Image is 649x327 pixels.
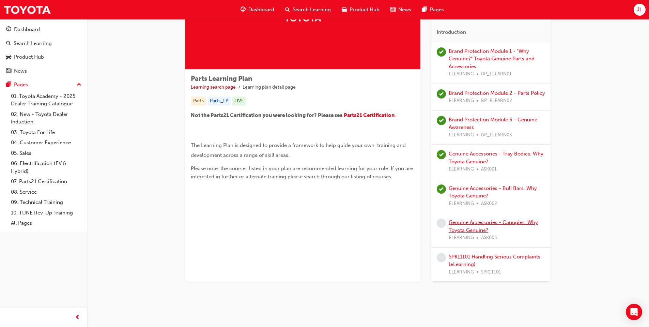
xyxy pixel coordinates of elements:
a: pages-iconPages [417,3,449,17]
a: Learning search page [191,84,236,90]
a: All Pages [8,218,84,228]
span: BP_ELEARN03 [481,131,512,139]
a: Genuine Accessories - Canopies. Why Toyota Genuine? [449,219,538,233]
span: Not the Parts21 Certification you were looking for? Please see [191,112,342,118]
span: Search Learning [293,6,331,14]
a: 02. New - Toyota Dealer Induction [8,109,84,127]
span: SPK11101 [481,268,501,276]
span: ASK002 [481,200,497,208]
span: Parts Learning Plan [191,75,252,83]
span: JL [637,6,642,14]
span: Pages [430,6,444,14]
span: news-icon [390,5,396,14]
a: 08. Service [8,187,84,197]
span: search-icon [6,41,11,47]
span: Introduction [437,28,466,36]
a: 04. Customer Experience [8,137,84,148]
a: 03. Toyota For Life [8,127,84,138]
a: 06. Electrification (EV & Hybrid) [8,158,84,176]
span: learningRecordVerb_NONE-icon [437,219,446,228]
a: 09. Technical Training [8,197,84,208]
a: 10. TUNE Rev-Up Training [8,208,84,218]
span: The Learning Plan is designed to provide a framework to help guide your own training and developm... [191,142,407,158]
span: ELEARNING [449,200,474,208]
div: Product Hub [14,53,44,61]
span: ELEARNING [449,165,474,173]
div: Pages [14,81,28,89]
span: guage-icon [6,27,11,33]
a: Genuine Accessories - Bull Bars. Why Toyota Genuine? [449,185,537,199]
span: guage-icon [241,5,246,14]
div: Search Learning [14,40,52,47]
img: Trak [3,2,51,17]
div: LIVE [232,96,246,106]
span: learningRecordVerb_PASS-icon [437,116,446,125]
span: ASK003 [481,234,497,242]
span: car-icon [6,54,11,60]
a: 05. Sales [8,148,84,159]
a: Brand Protection Module 3 - Genuine Awareness [449,117,537,131]
a: Brand Protection Module 2 - Parts Policy [449,90,545,96]
span: ELEARNING [449,131,474,139]
div: News [14,67,27,75]
span: ELEARNING [449,70,474,78]
a: car-iconProduct Hub [336,3,385,17]
span: learningRecordVerb_COMPLETE-icon [437,150,446,159]
span: News [398,6,411,14]
a: Dashboard [3,23,84,36]
span: ELEARNING [449,234,474,242]
span: up-icon [77,80,81,89]
span: news-icon [6,68,11,74]
span: pages-icon [422,5,427,14]
a: SPK11101 Handling Serious Complaints (eLearning) [449,254,540,268]
span: Product Hub [350,6,380,14]
span: Please note: the courses listed in your plan are recommended learning for your role. If you are i... [191,165,414,180]
a: Parts21 Certification [344,112,395,118]
span: Dashboard [248,6,274,14]
a: Search Learning [3,37,84,50]
span: pages-icon [6,82,11,88]
button: JL [634,4,646,16]
span: learningRecordVerb_COMPLETE-icon [437,184,446,194]
div: Parts_LP [207,96,231,106]
span: learningRecordVerb_COMPLETE-icon [437,47,446,57]
a: Brand Protection Module 1 - "Why Genuine?" Toyota Genuine Parts and Accessories [449,48,535,70]
span: ELEARNING [449,97,474,105]
a: Genuine Accessories - Tray Bodies. Why Toyota Genuine? [449,151,543,165]
div: Dashboard [14,26,40,33]
a: Product Hub [3,51,84,63]
a: 01. Toyota Academy - 2025 Dealer Training Catalogue [8,91,84,109]
a: 07. Parts21 Certification [8,176,84,187]
button: Pages [3,78,84,91]
span: prev-icon [75,313,80,322]
span: learningRecordVerb_PASS-icon [437,89,446,99]
span: learningRecordVerb_NONE-icon [437,253,446,262]
span: BP_ELEARN02 [481,97,512,105]
span: . [395,112,396,118]
span: ELEARNING [449,268,474,276]
a: search-iconSearch Learning [280,3,336,17]
a: News [3,65,84,77]
span: ASK001 [481,165,497,173]
div: Open Intercom Messenger [626,304,642,320]
a: guage-iconDashboard [235,3,280,17]
span: car-icon [342,5,347,14]
a: news-iconNews [385,3,417,17]
span: BP_ELEARN01 [481,70,512,78]
div: Parts [191,96,206,106]
li: Learning plan detail page [243,84,296,91]
button: DashboardSearch LearningProduct HubNews [3,22,84,78]
span: search-icon [285,5,290,14]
